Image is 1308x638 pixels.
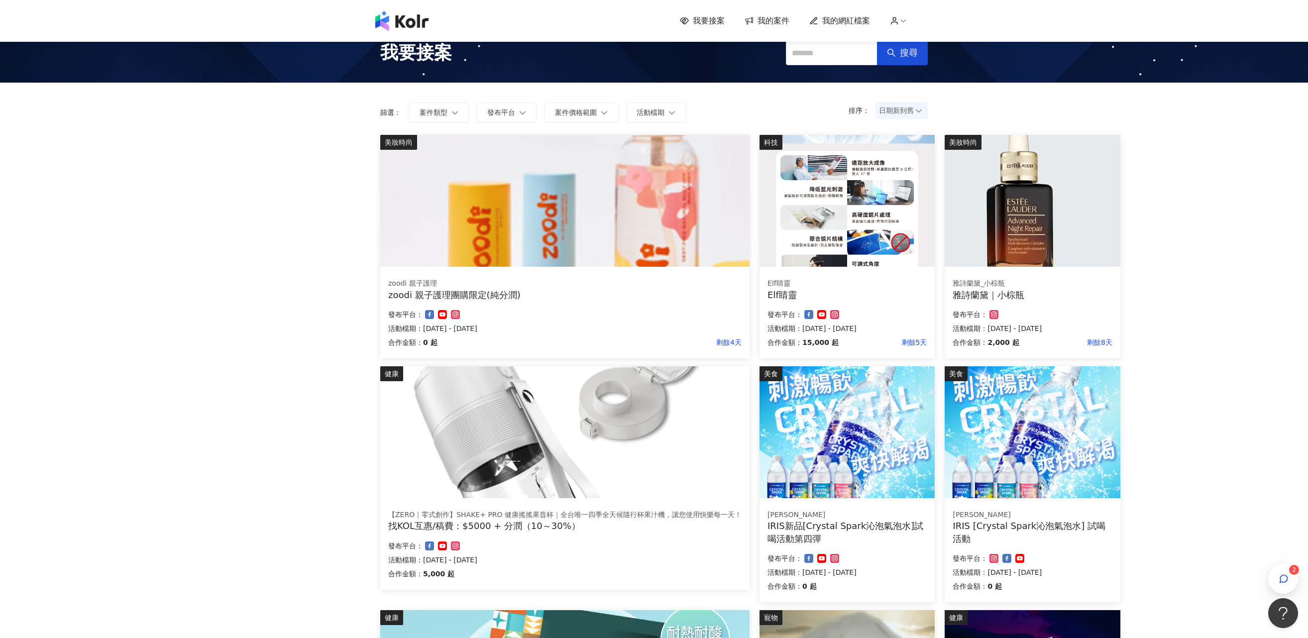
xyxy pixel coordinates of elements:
p: 發布平台： [388,309,423,320]
p: 0 起 [423,336,437,348]
p: 發布平台： [953,309,987,320]
button: 案件類型 [409,103,469,122]
img: zoodi 全系列商品 [380,135,750,267]
div: 雅詩蘭黛_小棕瓶 [953,279,1112,289]
img: 【ZERO｜零式創作】SHAKE+ pro 健康搖搖果昔杯｜全台唯一四季全天候隨行杯果汁機，讓您使用快樂每一天！ [380,366,750,498]
span: 我要接案 [380,40,452,65]
span: 案件類型 [420,108,447,116]
span: 發布平台 [487,108,515,116]
div: [PERSON_NAME] [767,510,927,520]
div: 美食 [760,366,782,381]
p: 15,000 起 [802,336,839,348]
p: 活動檔期：[DATE] - [DATE] [767,566,927,578]
a: 我的網紅檔案 [809,15,870,26]
img: Crystal Spark 沁泡氣泡水 [760,366,935,498]
span: 日期新到舊 [879,103,924,118]
div: 美妝時尚 [380,135,417,150]
div: zoodi 親子護理團購限定(純分潤) [388,289,742,301]
button: 搜尋 [877,40,928,65]
div: 美妝時尚 [945,135,981,150]
p: 剩餘4天 [437,336,742,348]
div: Elf睛靈 [767,289,927,301]
sup: 2 [1289,565,1299,575]
span: 我要接案 [693,15,725,26]
div: 健康 [380,366,403,381]
div: 健康 [945,610,968,625]
iframe: Help Scout Beacon - Open [1268,598,1298,628]
p: 活動檔期：[DATE] - [DATE] [388,322,742,334]
p: 篩選： [380,108,401,116]
div: 美食 [945,366,968,381]
div: 找KOL互惠/稿費：$5000 + 分潤（10～30%） [388,520,742,532]
div: 健康 [380,610,403,625]
p: 活動檔期：[DATE] - [DATE] [953,322,1112,334]
div: 科技 [760,135,782,150]
p: 合作金額： [388,336,423,348]
p: 剩餘5天 [839,336,927,348]
p: 發布平台： [953,552,987,564]
img: Elf睛靈 [760,135,935,267]
p: 合作金額： [767,336,802,348]
p: 合作金額： [767,580,802,592]
span: 我的案件 [758,15,789,26]
img: Crystal Spark 沁泡氣泡水 [945,366,1120,498]
div: IRIS [Crystal Spark沁泡氣泡水] 試喝活動 [953,520,1112,544]
p: 發布平台： [767,309,802,320]
p: 發布平台： [388,540,423,552]
img: 雅詩蘭黛｜小棕瓶 [945,135,1120,267]
div: Elf睛靈 [767,279,927,289]
a: 我的案件 [745,15,789,26]
p: 0 起 [802,580,817,592]
div: 雅詩蘭黛｜小棕瓶 [953,289,1112,301]
button: 2 [1268,564,1298,594]
p: 合作金額： [953,336,987,348]
span: 我的網紅檔案 [822,15,870,26]
p: 合作金額： [388,568,423,580]
p: 活動檔期：[DATE] - [DATE] [953,566,1112,578]
span: 2 [1292,566,1296,573]
span: search [887,48,896,57]
p: 5,000 起 [423,568,454,580]
button: 活動檔期 [626,103,686,122]
div: IRIS新品[Crystal Spark沁泡氣泡水]試喝活動第四彈 [767,520,927,544]
button: 發布平台 [477,103,537,122]
p: 發布平台： [767,552,802,564]
button: 案件價格範圍 [545,103,618,122]
p: 剩餘8天 [1019,336,1112,348]
p: 活動檔期：[DATE] - [DATE] [767,322,927,334]
div: [PERSON_NAME] [953,510,1112,520]
p: 合作金額： [953,580,987,592]
span: 案件價格範圍 [555,108,597,116]
span: 搜尋 [900,47,918,58]
a: 我要接案 [680,15,725,26]
p: 排序： [849,106,875,114]
img: logo [375,11,429,31]
p: 活動檔期：[DATE] - [DATE] [388,554,742,566]
p: 2,000 起 [987,336,1019,348]
div: 寵物 [760,610,782,625]
span: 活動檔期 [637,108,664,116]
div: 【ZERO｜零式創作】SHAKE+ PRO 健康搖搖果昔杯｜全台唯一四季全天候隨行杯果汁機，讓您使用快樂每一天！ [388,510,742,520]
div: zoodi 親子護理 [388,279,742,289]
p: 0 起 [987,580,1002,592]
